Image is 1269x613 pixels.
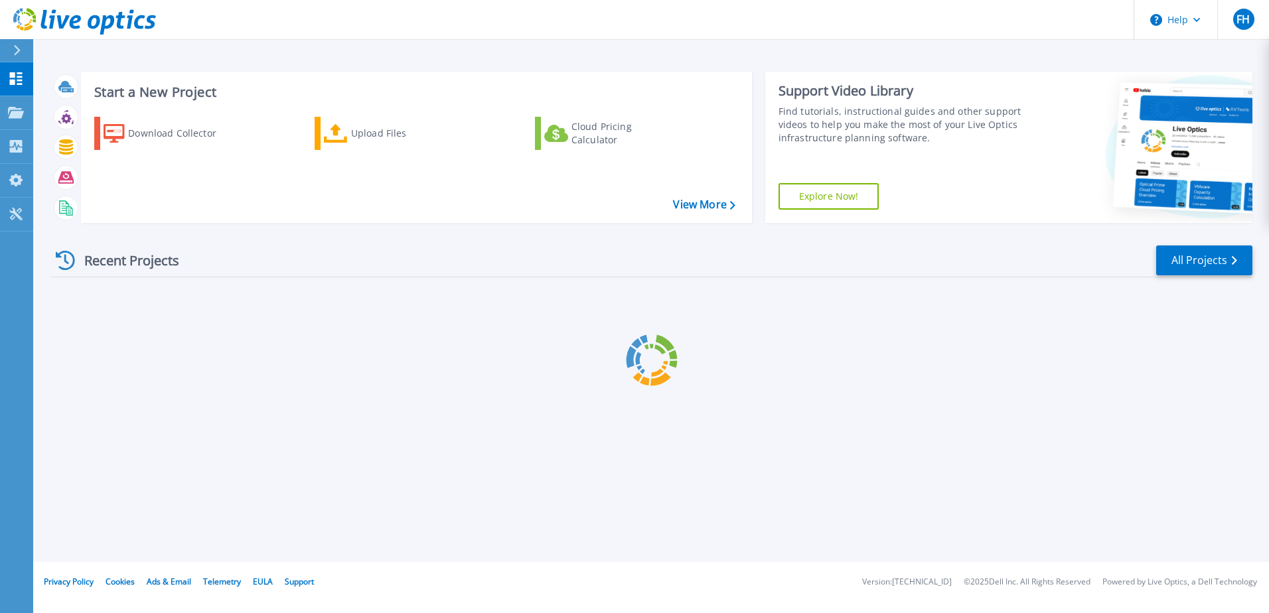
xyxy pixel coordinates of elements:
a: Cookies [106,576,135,587]
a: Explore Now! [779,183,879,210]
a: Download Collector [94,117,242,150]
li: Version: [TECHNICAL_ID] [862,578,952,586]
div: Recent Projects [51,244,197,277]
h3: Start a New Project [94,85,735,100]
div: Upload Files [351,120,457,147]
a: Telemetry [203,576,241,587]
span: FH [1236,14,1250,25]
div: Find tutorials, instructional guides and other support videos to help you make the most of your L... [779,105,1027,145]
a: Privacy Policy [44,576,94,587]
div: Cloud Pricing Calculator [571,120,678,147]
a: Upload Files [315,117,463,150]
div: Download Collector [128,120,234,147]
a: View More [673,198,735,211]
a: Ads & Email [147,576,191,587]
li: © 2025 Dell Inc. All Rights Reserved [964,578,1090,586]
div: Support Video Library [779,82,1027,100]
a: Cloud Pricing Calculator [535,117,683,150]
li: Powered by Live Optics, a Dell Technology [1102,578,1257,586]
a: EULA [253,576,273,587]
a: Support [285,576,314,587]
a: All Projects [1156,245,1252,275]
